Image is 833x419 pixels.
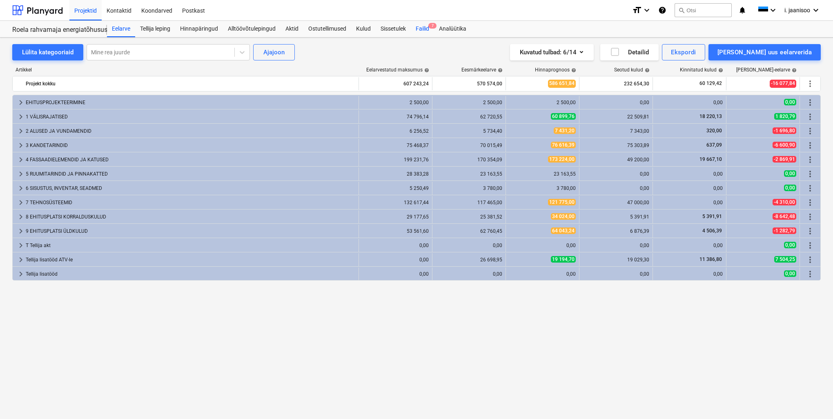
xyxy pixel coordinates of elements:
[26,225,355,238] div: 9 EHITUSPLATSI ÜLDKULUD
[658,5,666,15] i: Abikeskus
[436,200,502,205] div: 117 465,00
[680,67,723,73] div: Kinnitatud kulud
[805,79,815,89] span: Rohkem tegevusi
[548,80,576,87] span: 586 651,84
[26,96,355,109] div: EHITUSPROJEKTEERIMINE
[436,143,502,148] div: 70 015,49
[805,255,815,265] span: Rohkem tegevusi
[509,271,576,277] div: 0,00
[436,77,502,90] div: 570 574,00
[583,143,649,148] div: 75 303,89
[671,47,696,58] div: Ekspordi
[281,21,303,37] a: Aktid
[643,68,650,73] span: help
[26,167,355,181] div: 5 RUUMITARINDID JA PINNAKATTED
[792,380,833,419] iframe: Chat Widget
[12,26,97,34] div: Roela rahvamaja energiatõhususe ehitustööd [ROELA]
[362,171,429,177] div: 28 383,28
[253,44,295,60] button: Ajajoon
[805,226,815,236] span: Rohkem tegevusi
[436,100,502,105] div: 2 500,00
[774,256,796,263] span: 7 504,25
[678,7,685,13] span: search
[436,214,502,220] div: 25 381,52
[510,44,594,60] button: Kuvatud tulbad:6/14
[436,128,502,134] div: 5 734,40
[656,100,723,105] div: 0,00
[16,98,26,107] span: keyboard_arrow_right
[223,21,281,37] div: Alltöövõtulepingud
[784,170,796,177] span: 0,00
[805,98,815,107] span: Rohkem tegevusi
[610,47,649,58] div: Detailid
[26,267,355,281] div: Tellija lisatööd
[706,128,723,134] span: 320,00
[551,213,576,220] span: 34 024,00
[600,44,659,60] button: Detailid
[805,183,815,193] span: Rohkem tegevusi
[411,21,434,37] div: Failid
[436,185,502,191] div: 3 780,00
[699,80,723,87] span: 60 129,42
[699,114,723,119] span: 18 220,13
[717,68,723,73] span: help
[656,271,723,277] div: 0,00
[784,185,796,191] span: 0,00
[784,7,810,13] span: i. jaanisoo
[376,21,411,37] a: Sissetulek
[551,256,576,263] span: 19 194,70
[263,47,285,58] div: Ajajoon
[699,156,723,162] span: 19 667,10
[12,67,359,73] div: Artikkel
[26,77,355,90] div: Projekt kokku
[656,200,723,205] div: 0,00
[362,128,429,134] div: 6 256,52
[175,21,223,37] a: Hinnapäringud
[303,21,351,37] a: Ostutellimused
[774,113,796,120] span: 1 820,79
[362,214,429,220] div: 29 177,65
[656,185,723,191] div: 0,00
[436,243,502,248] div: 0,00
[632,5,642,15] i: format_size
[805,269,815,279] span: Rohkem tegevusi
[26,125,355,138] div: 2 ALUSED JA VUNDAMENDID
[26,253,355,266] div: Tellija lisatööd ATV-le
[496,68,503,73] span: help
[583,257,649,263] div: 19 029,30
[423,68,429,73] span: help
[551,142,576,148] span: 76 616,39
[16,226,26,236] span: keyboard_arrow_right
[26,210,355,223] div: 8 EHITUSPLATSI KORRALDUSKULUD
[805,241,815,250] span: Rohkem tegevusi
[509,243,576,248] div: 0,00
[551,227,576,234] span: 64 043,24
[362,157,429,163] div: 199 231,76
[26,196,355,209] div: 7 TEHNOSÜSTEEMID
[773,199,796,205] span: -4 310,00
[805,212,815,222] span: Rohkem tegevusi
[16,269,26,279] span: keyboard_arrow_right
[22,47,73,58] div: Lülita kategooriaid
[16,255,26,265] span: keyboard_arrow_right
[436,157,502,163] div: 170 354,09
[717,47,812,58] div: [PERSON_NAME] uus eelarverida
[583,271,649,277] div: 0,00
[805,112,815,122] span: Rohkem tegevusi
[583,128,649,134] div: 7 343,00
[583,77,649,90] div: 232 654,30
[509,100,576,105] div: 2 500,00
[583,157,649,163] div: 49 200,00
[570,68,576,73] span: help
[362,143,429,148] div: 75 468,37
[16,198,26,207] span: keyboard_arrow_right
[436,271,502,277] div: 0,00
[699,256,723,262] span: 11 386,80
[583,171,649,177] div: 0,00
[107,21,135,37] a: Eelarve
[784,242,796,248] span: 0,00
